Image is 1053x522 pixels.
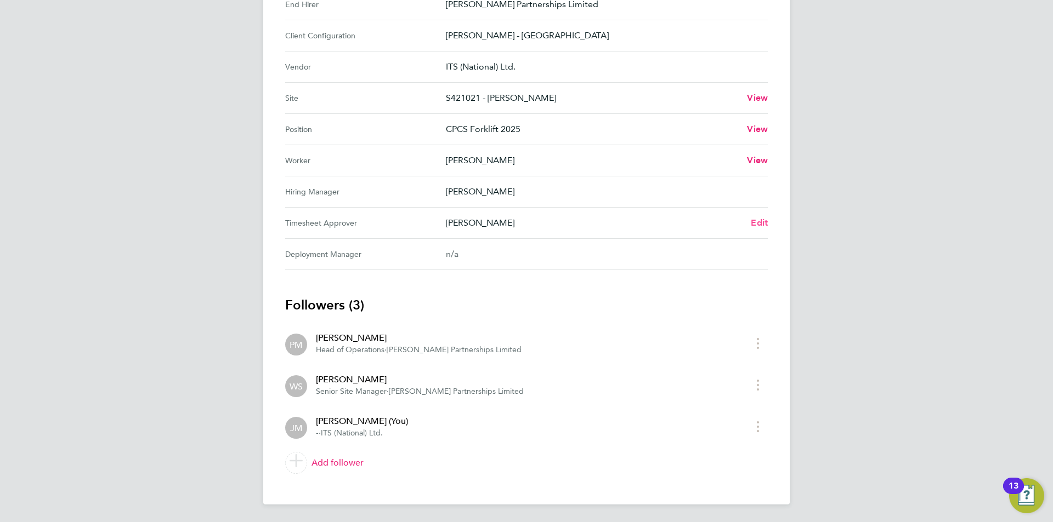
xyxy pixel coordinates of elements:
a: View [747,154,768,167]
span: · [387,387,389,396]
div: Joe Melmoth (You) [285,417,307,439]
div: Position [285,123,446,136]
div: n/a [446,248,750,261]
span: Head of Operations [316,345,384,354]
div: [PERSON_NAME] (You) [316,415,408,428]
p: S421021 - [PERSON_NAME] [446,91,738,105]
div: Timesheet Approver [285,216,446,230]
button: timesheet menu [748,335,768,352]
div: Worker [285,154,446,167]
button: timesheet menu [748,376,768,393]
a: Add follower [285,448,768,478]
div: Site [285,91,446,105]
div: Paul McGhin [285,334,307,355]
span: · [384,345,387,354]
p: [PERSON_NAME] [446,185,759,198]
span: · [319,428,321,438]
span: [PERSON_NAME] Partnerships Limited [389,387,524,396]
button: Open Resource Center, 13 new notifications [1009,478,1044,513]
span: JM [290,422,303,434]
span: View [747,155,768,165]
span: WS [290,380,303,392]
span: View [747,124,768,134]
div: Deployment Manager [285,248,446,261]
span: View [747,93,768,103]
div: Wayne Skelly [285,375,307,397]
span: [PERSON_NAME] Partnerships Limited [387,345,522,354]
div: Client Configuration [285,29,446,42]
span: ITS (National) Ltd. [321,428,383,438]
p: ITS (National) Ltd. [446,60,759,73]
p: [PERSON_NAME] [446,154,738,167]
p: [PERSON_NAME] [446,216,742,230]
a: View [747,123,768,136]
p: CPCS Forklift 2025 [446,123,738,136]
div: 13 [1009,486,1018,500]
span: PM [290,339,303,351]
a: View [747,91,768,105]
span: - [316,428,319,438]
span: Senior Site Manager [316,387,387,396]
button: timesheet menu [748,418,768,435]
div: [PERSON_NAME] [316,331,522,345]
a: Edit [751,216,768,230]
div: Hiring Manager [285,185,446,198]
div: Vendor [285,60,446,73]
span: Edit [751,217,768,228]
h3: Followers (3) [285,296,768,314]
div: [PERSON_NAME] [316,373,524,386]
p: [PERSON_NAME] - [GEOGRAPHIC_DATA] [446,29,759,42]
